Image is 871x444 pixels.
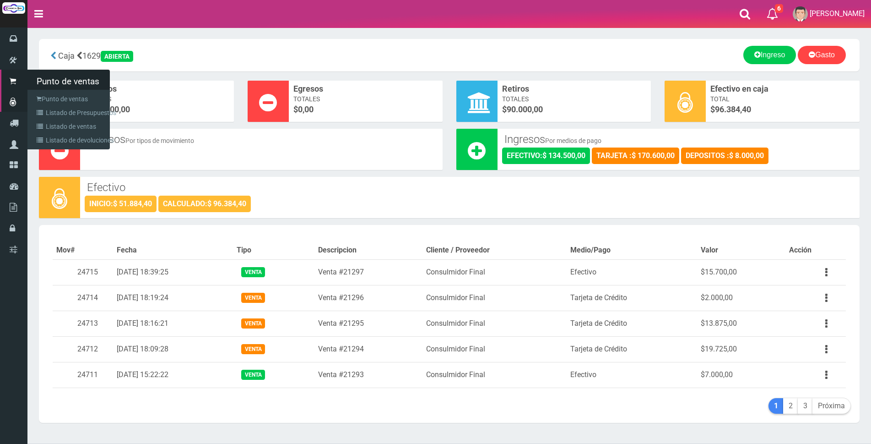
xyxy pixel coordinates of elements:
b: 1 [774,401,778,410]
div: ABIERTA [101,51,133,62]
td: Venta #21297 [314,259,422,285]
td: Consulmidor Final [422,311,567,336]
td: Venta #21293 [314,362,422,388]
span: $ [502,104,647,115]
th: Tipo [233,241,314,259]
th: Descripcion [314,241,422,259]
td: [DATE] 18:16:21 [113,311,233,336]
td: Venta #21294 [314,336,422,362]
td: [DATE] 18:09:28 [113,336,233,362]
a: Ingreso [743,46,796,64]
td: Tarjeta de Crédito [567,311,697,336]
span: 96.384,40 [715,104,751,114]
div: INICIO: [85,196,157,212]
a: Gasto [798,46,846,64]
strong: $ 8.000,00 [729,151,764,160]
div: EFECTIVO: [502,148,590,164]
h3: Efectivo [87,181,853,193]
small: Por tipos de movimiento [125,137,194,144]
span: Retiros [502,83,647,95]
td: Efectivo [567,362,697,388]
span: Egresos [293,83,438,95]
span: Efectivo en caja [710,83,855,95]
td: 24712 [53,336,113,362]
th: Acción [785,241,846,259]
td: $19.725,00 [697,336,785,362]
td: $15.700,00 [697,259,785,285]
span: Caja [58,51,75,60]
a: 3 [798,398,813,414]
span: Venta [241,370,265,379]
font: 90.000,00 [507,104,543,114]
th: Cliente / Proveedor [422,241,567,259]
a: Próxima [812,398,850,414]
td: $7.000,00 [697,362,785,388]
img: User Image [793,6,808,22]
td: Tarjeta de Crédito [567,336,697,362]
td: Consulmidor Final [422,285,567,311]
span: Venta [241,293,265,302]
span: Venta [241,318,265,328]
img: Logo grande [2,2,25,14]
div: TARJETA : [592,148,679,164]
strong: $ 134.500,00 [542,151,585,160]
h3: Ingresos [504,133,853,145]
span: Ingresos [85,83,229,95]
td: 24711 [53,362,113,388]
td: [DATE] 15:22:22 [113,362,233,388]
div: 1629 [46,46,315,65]
td: 24715 [53,259,113,285]
td: Consulmidor Final [422,362,567,388]
td: Tarjeta de Crédito [567,285,697,311]
strong: $ 96.384,40 [207,199,246,208]
th: Fecha [113,241,233,259]
span: Totales [502,94,647,104]
th: Valor [697,241,785,259]
td: Consulmidor Final [422,336,567,362]
td: [DATE] 18:19:24 [113,285,233,311]
span: Totales [85,94,229,104]
div: CALCULADO: [158,196,251,212]
td: 24713 [53,311,113,336]
span: 6 [775,4,783,13]
span: Punto de ventas [27,70,110,93]
span: [PERSON_NAME] [810,9,865,18]
span: Venta [241,344,265,354]
span: Venta [241,267,265,277]
strong: $ 51.884,40 [113,199,152,208]
span: $ [293,104,438,115]
td: Efectivo [567,259,697,285]
span: $ [85,104,229,115]
td: Consulmidor Final [422,259,567,285]
a: Listado de devoluciones [30,133,110,147]
h3: Egresos [87,133,436,145]
td: Venta #21295 [314,311,422,336]
a: Listado de Presupuestos [30,106,110,120]
span: Totales [293,94,438,104]
td: [DATE] 18:39:25 [113,259,233,285]
a: Listado de ventas [30,120,110,133]
span: Total [710,94,855,104]
td: $2.000,00 [697,285,785,311]
a: 2 [783,398,798,414]
font: 0,00 [298,104,314,114]
td: 24714 [53,285,113,311]
th: Medio/Pago [567,241,697,259]
a: Punto de ventas [30,92,110,106]
span: $ [710,104,855,115]
th: Mov# [53,241,113,259]
td: $13.875,00 [697,311,785,336]
td: Venta #21296 [314,285,422,311]
div: DEPOSITOS : [681,148,768,164]
strong: $ 170.600,00 [632,151,675,160]
small: Por medios de pago [545,137,601,144]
